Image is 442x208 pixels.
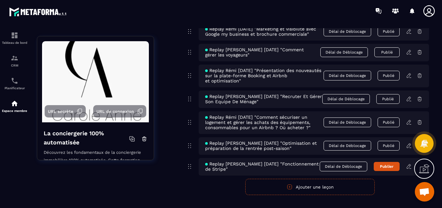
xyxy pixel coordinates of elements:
span: Délai de Déblocage [324,141,371,151]
span: Replay Rémi [DATE] "Marketing et visibilité avec Google my business et brochure commerciale" [205,26,324,37]
img: logo [9,6,67,18]
span: Replay Rémi [DATE] "Présentation des nouveautés sur la plate-forme Booking et Airbnb et optimisat... [205,68,324,83]
span: Replay Rémi [DATE] "Comment sécuriser un logement et gérer les achats des équipements, consommabl... [205,115,324,130]
h4: La conciergerie 100% automatisée [44,129,129,147]
span: URL de connexion [96,109,134,114]
span: Délai de Déblocage [324,71,371,80]
button: Publié [374,47,400,57]
button: Publier [374,162,400,171]
div: Ouvrir le chat [415,182,434,202]
span: Replay [PERSON_NAME] [DATE] "Comment gérer les voyageurs" [205,47,320,57]
p: Planificateur [2,86,28,90]
a: formationformationCRM [2,49,28,72]
img: background [42,41,149,122]
button: Publié [378,71,400,80]
img: automations [11,100,18,107]
span: Replay [PERSON_NAME] [DATE] "Optimisation et préparation de la rentrée post-saison" [205,141,324,151]
span: Replay [PERSON_NAME] [DATE] "Recruter Et Gérer Son Equipe De Ménage" [205,94,322,104]
span: Replay [PERSON_NAME] [DATE] "Fonctionnement de Stripe" [205,161,320,172]
span: URL secrète [48,109,73,114]
p: Espace membre [2,109,28,113]
button: Publié [378,27,400,36]
span: Délai de Déblocage [324,117,371,127]
button: Publié [378,117,400,127]
img: formation [11,31,18,39]
button: Publié [376,94,400,104]
a: automationsautomationsEspace membre [2,95,28,117]
span: Délai de Déblocage [324,27,371,36]
a: schedulerschedulerPlanificateur [2,72,28,95]
span: Délai de Déblocage [322,94,370,104]
button: URL secrète [45,105,86,117]
button: Publié [378,141,400,151]
span: Délai de Déblocage [320,47,368,57]
p: Tableau de bord [2,41,28,44]
button: URL de connexion [93,105,146,117]
img: formation [11,54,18,62]
p: CRM [2,64,28,67]
button: Ajouter une leçon [245,179,375,195]
a: formationformationTableau de bord [2,27,28,49]
span: Délai de Déblocage [320,162,367,171]
img: scheduler [11,77,18,85]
